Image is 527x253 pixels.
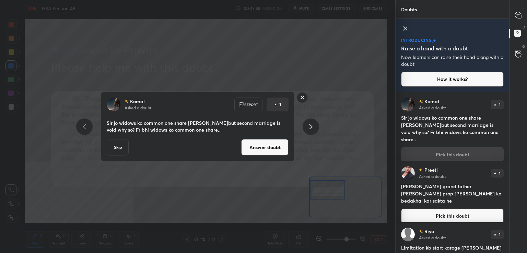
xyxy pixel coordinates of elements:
h5: Raise a hand with a doubt [401,44,468,52]
img: small-star.76a44327.svg [432,41,434,43]
p: Komal [130,99,145,104]
button: How it works? [401,72,504,87]
div: Report [234,98,262,111]
button: Skip [107,139,129,156]
p: Asked a doubt [419,105,446,110]
p: Riya [424,229,434,234]
img: large-star.026637fe.svg [433,39,436,42]
p: introducing [401,38,432,42]
button: Answer doubt [241,139,289,156]
p: G [522,44,525,49]
p: Komal [424,99,439,104]
p: Doubts [396,0,422,19]
img: no-rating-badge.077c3623.svg [419,168,423,172]
p: Asked a doubt [419,235,446,240]
img: no-rating-badge.077c3623.svg [125,99,129,103]
p: 1 [499,171,501,175]
p: 1 [499,103,501,107]
p: Preeti [424,167,438,173]
p: 1 [499,232,501,237]
p: T [523,5,525,11]
p: Asked a doubt [125,105,151,110]
p: D [523,25,525,30]
h4: Sir jo widows ko common one share [PERSON_NAME]but second marriage is void why so? Fr bhi widows ... [401,114,504,143]
img: no-rating-badge.077c3623.svg [419,230,423,233]
p: 1 [279,101,281,108]
div: grid [396,92,509,253]
p: Asked a doubt [419,173,446,179]
img: default.png [401,228,415,241]
p: Sir jo widows ko common one share [PERSON_NAME]but second marriage is void why so? Fr bhi widows ... [107,120,289,133]
p: Now learners can raise their hand along with a doubt [401,54,504,68]
img: f861001854024bf68b412648371413e2.jpg [107,98,120,111]
img: no-rating-badge.077c3623.svg [419,100,423,104]
h4: [PERSON_NAME] grand father [PERSON_NAME] prop [PERSON_NAME] ko bedakhal kar sakta he [401,183,504,204]
button: Pick this doubt [401,208,504,224]
img: f861001854024bf68b412648371413e2.jpg [401,98,415,111]
img: 47bd0b8308db4cafb133322dde33d233.jpg [401,166,415,180]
